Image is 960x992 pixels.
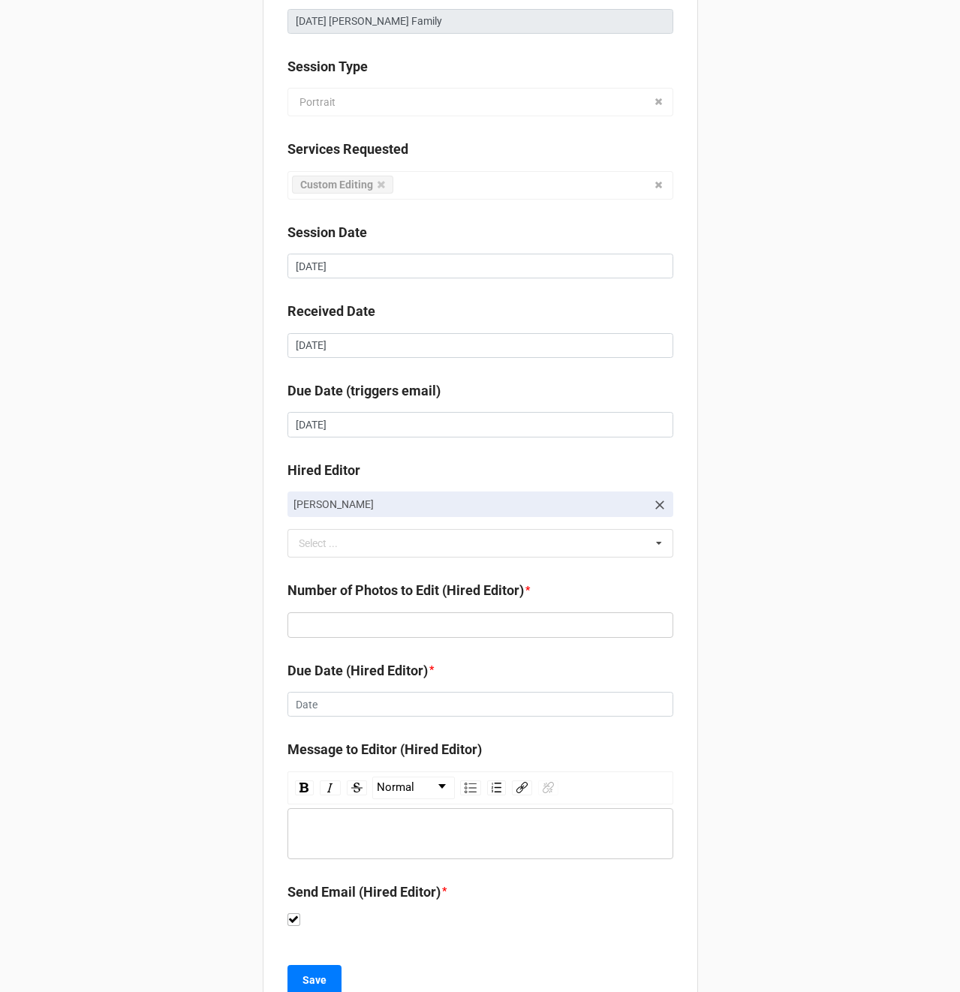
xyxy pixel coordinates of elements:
div: rdw-toolbar [287,771,673,804]
label: Session Date [287,222,367,243]
input: Date [287,333,673,359]
div: Ordered [487,780,506,795]
label: Received Date [287,301,375,322]
div: Select ... [295,535,360,552]
label: Due Date (Hired Editor) [287,660,428,681]
div: rdw-list-control [457,777,509,799]
div: rdw-block-control [370,777,457,799]
label: Message to Editor (Hired Editor) [287,739,482,760]
label: Services Requested [287,139,408,160]
label: Due Date (triggers email) [287,380,441,401]
div: Link [512,780,532,795]
div: rdw-dropdown [372,777,455,799]
div: rdw-link-control [509,777,561,799]
label: Session Type [287,56,368,77]
input: Date [287,254,673,279]
label: Hired Editor [287,460,360,481]
a: Block Type [373,777,454,798]
div: Unlink [538,780,558,795]
div: Unordered [460,780,481,795]
div: Bold [295,780,314,795]
div: rdw-wrapper [287,771,673,859]
label: Number of Photos to Edit (Hired Editor) [287,580,524,601]
div: Strikethrough [347,780,367,795]
label: Send Email (Hired Editor) [287,882,441,903]
div: Italic [320,780,341,795]
input: Date [287,692,673,717]
span: Normal [377,779,414,797]
b: Save [302,972,327,988]
div: rdw-editor [295,825,667,842]
p: [PERSON_NAME] [293,497,646,512]
div: rdw-inline-control [292,777,370,799]
input: Date [287,412,673,437]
